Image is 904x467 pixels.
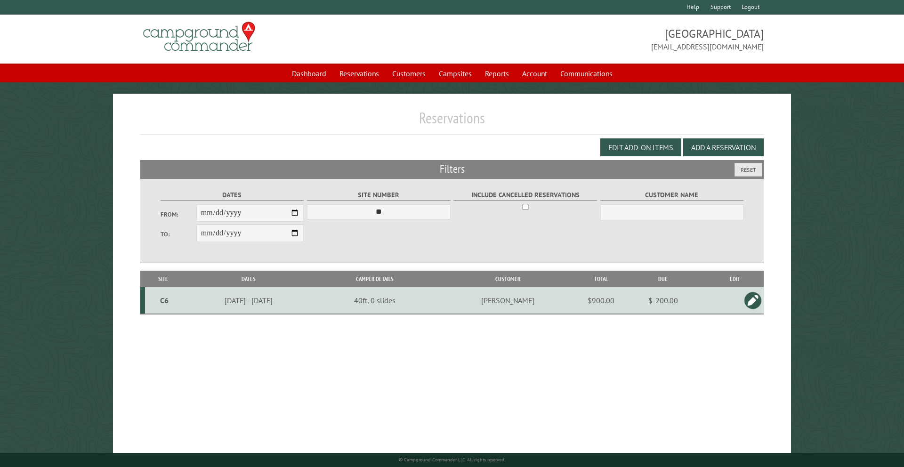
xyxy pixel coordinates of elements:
[140,18,258,55] img: Campground Commander
[399,457,505,463] small: © Campground Commander LLC. All rights reserved.
[452,26,764,52] span: [GEOGRAPHIC_DATA] [EMAIL_ADDRESS][DOMAIN_NAME]
[620,271,706,287] th: Due
[517,64,553,82] a: Account
[307,190,451,201] label: Site Number
[161,210,196,219] label: From:
[600,190,744,201] label: Customer Name
[433,64,477,82] a: Campsites
[149,296,180,305] div: C6
[683,138,764,156] button: Add a Reservation
[734,163,762,177] button: Reset
[600,138,681,156] button: Edit Add-on Items
[181,271,316,287] th: Dates
[161,230,196,239] label: To:
[140,109,764,135] h1: Reservations
[582,271,620,287] th: Total
[706,271,764,287] th: Edit
[286,64,332,82] a: Dashboard
[453,190,597,201] label: Include Cancelled Reservations
[183,296,315,305] div: [DATE] - [DATE]
[582,287,620,314] td: $900.00
[145,271,181,287] th: Site
[434,271,582,287] th: Customer
[140,160,764,178] h2: Filters
[479,64,515,82] a: Reports
[334,64,385,82] a: Reservations
[316,271,434,287] th: Camper Details
[434,287,582,314] td: [PERSON_NAME]
[161,190,304,201] label: Dates
[387,64,431,82] a: Customers
[620,287,706,314] td: $-200.00
[555,64,618,82] a: Communications
[316,287,434,314] td: 40ft, 0 slides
